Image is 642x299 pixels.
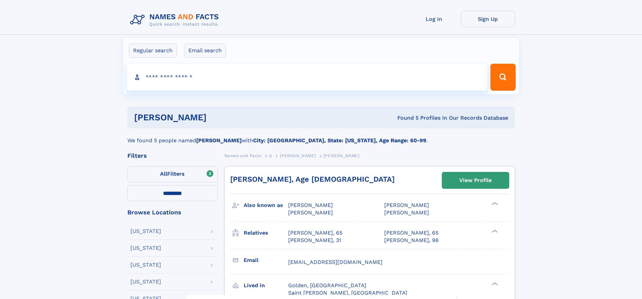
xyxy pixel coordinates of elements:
[127,166,218,182] label: Filters
[288,229,342,237] a: [PERSON_NAME], 65
[459,173,492,188] div: View Profile
[127,64,488,91] input: search input
[244,227,288,239] h3: Relatives
[288,259,383,265] span: [EMAIL_ADDRESS][DOMAIN_NAME]
[288,282,366,289] span: Golden, [GEOGRAPHIC_DATA]
[230,175,395,183] a: [PERSON_NAME], Age [DEMOGRAPHIC_DATA]
[280,151,316,160] a: [PERSON_NAME]
[490,229,498,233] div: ❯
[196,137,242,144] b: [PERSON_NAME]
[127,128,515,145] div: We found 5 people named with .
[490,202,498,206] div: ❯
[129,43,177,58] label: Regular search
[490,64,515,91] button: Search Button
[244,255,288,266] h3: Email
[127,209,218,215] div: Browse Locations
[490,281,498,286] div: ❯
[160,171,167,177] span: All
[407,11,461,27] a: Log In
[324,153,360,158] span: [PERSON_NAME]
[127,153,218,159] div: Filters
[269,153,272,158] span: G
[244,280,288,291] h3: Lived in
[288,237,341,244] a: [PERSON_NAME], 31
[280,153,316,158] span: [PERSON_NAME]
[384,237,439,244] a: [PERSON_NAME], 96
[384,229,438,237] a: [PERSON_NAME], 65
[288,209,333,216] span: [PERSON_NAME]
[130,279,161,285] div: [US_STATE]
[130,229,161,234] div: [US_STATE]
[184,43,226,58] label: Email search
[134,113,302,122] h1: [PERSON_NAME]
[461,11,515,27] a: Sign Up
[244,200,288,211] h3: Also known as
[224,151,262,160] a: Names and Facts
[288,202,333,208] span: [PERSON_NAME]
[302,114,508,122] div: Found 5 Profiles In Our Records Database
[130,245,161,251] div: [US_STATE]
[130,262,161,268] div: [US_STATE]
[442,172,509,188] a: View Profile
[127,11,224,29] img: Logo Names and Facts
[253,137,426,144] b: City: [GEOGRAPHIC_DATA], State: [US_STATE], Age Range: 60-99
[288,290,407,296] span: Saint [PERSON_NAME], [GEOGRAPHIC_DATA]
[269,151,272,160] a: G
[384,209,429,216] span: [PERSON_NAME]
[384,202,429,208] span: [PERSON_NAME]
